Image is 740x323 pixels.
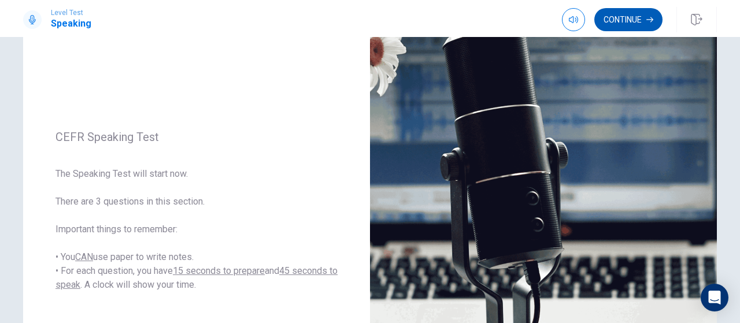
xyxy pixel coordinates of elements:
[51,17,91,31] h1: Speaking
[55,167,338,292] span: The Speaking Test will start now. There are 3 questions in this section. Important things to reme...
[55,130,338,144] span: CEFR Speaking Test
[173,265,265,276] u: 15 seconds to prepare
[75,251,93,262] u: CAN
[701,284,728,311] div: Open Intercom Messenger
[594,8,663,31] button: Continue
[51,9,91,17] span: Level Test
